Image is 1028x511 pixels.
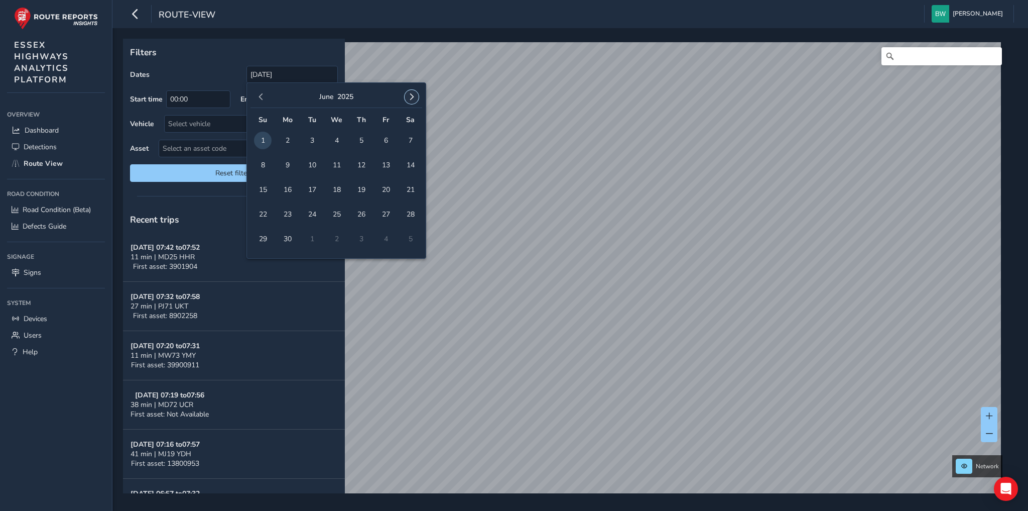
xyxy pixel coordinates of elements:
a: Route View [7,155,105,172]
span: Fr [382,115,389,125]
strong: [DATE] 07:19 to 07:56 [135,390,204,400]
label: End time [240,94,269,104]
button: [DATE] 07:16 to07:5741 min | MJ19 YDHFirst asset: 13800953 [123,430,345,479]
span: 2 [279,132,296,149]
span: 11 min | MD25 HHR [131,252,195,262]
span: Help [23,347,38,357]
span: 11 [328,156,345,174]
span: 14 [402,156,419,174]
span: Users [24,331,42,340]
span: 25 [328,206,345,223]
button: [DATE] 07:32 to07:5827 min | PJ71 UKTFirst asset: 8902258 [123,282,345,331]
span: First asset: 39900911 [131,360,199,370]
div: System [7,295,105,311]
button: June [319,92,334,101]
div: Road Condition [7,186,105,201]
button: [DATE] 07:20 to07:3111 min | MW73 YMYFirst asset: 39900911 [123,331,345,380]
span: 5 [352,132,370,149]
span: First asset: Not Available [131,410,209,419]
label: Dates [130,70,150,79]
label: Vehicle [130,119,154,129]
button: [DATE] 07:42 to07:5211 min | MD25 HHRFirst asset: 3901904 [123,233,345,282]
canvas: Map [126,42,1001,505]
span: First asset: 13800953 [131,459,199,468]
span: 7 [402,132,419,149]
span: 10 [303,156,321,174]
span: Defects Guide [23,222,66,231]
a: Defects Guide [7,218,105,235]
div: Overview [7,107,105,122]
span: Su [259,115,267,125]
span: First asset: 8902258 [133,311,197,321]
span: 21 [402,181,419,198]
span: Road Condition (Beta) [23,205,91,215]
span: Signs [24,268,41,277]
span: 29 [254,230,272,248]
span: Recent trips [130,214,179,226]
span: ESSEX HIGHWAYS ANALYTICS PLATFORM [14,39,69,85]
span: 13 [377,156,395,174]
span: We [331,115,342,125]
span: 4 [328,132,345,149]
p: Filters [130,46,338,59]
strong: [DATE] 06:57 to 07:32 [131,489,200,498]
span: 6 [377,132,395,149]
button: [DATE] 07:19 to07:5638 min | MD72 UCRFirst asset: Not Available [123,380,345,430]
strong: [DATE] 07:20 to 07:31 [131,341,200,351]
span: 3 [303,132,321,149]
span: Detections [24,142,57,152]
div: Select vehicle [165,116,321,132]
img: rr logo [14,7,98,30]
span: Dashboard [25,126,59,135]
span: 28 [402,206,419,223]
span: Th [357,115,366,125]
span: 9 [279,156,296,174]
span: 23 [279,206,296,223]
a: Detections [7,139,105,155]
span: 18 [328,181,345,198]
span: Network [976,462,999,470]
a: Users [7,327,105,344]
span: 38 min | MD72 UCR [131,400,193,410]
span: [PERSON_NAME] [953,5,1003,23]
span: 26 [352,206,370,223]
a: Road Condition (Beta) [7,201,105,218]
span: Tu [308,115,316,125]
span: 27 min | PJ71 UKT [131,301,188,311]
span: Devices [24,314,47,324]
span: 20 [377,181,395,198]
button: [PERSON_NAME] [932,5,1006,23]
a: Dashboard [7,122,105,139]
span: Reset filters [138,168,330,178]
div: Signage [7,249,105,264]
label: Asset [130,144,149,153]
img: diamond-layout [932,5,949,23]
input: Search [881,47,1002,65]
button: 2025 [337,92,353,101]
a: Signs [7,264,105,281]
span: 17 [303,181,321,198]
a: Devices [7,311,105,327]
span: 22 [254,206,272,223]
label: Start time [130,94,163,104]
span: First asset: 3901904 [133,262,197,271]
span: 27 [377,206,395,223]
span: 12 [352,156,370,174]
span: Mo [283,115,293,125]
span: 16 [279,181,296,198]
div: Open Intercom Messenger [994,477,1018,501]
span: 1 [254,132,272,149]
span: Select an asset code [159,140,321,157]
span: 30 [279,230,296,248]
span: 19 [352,181,370,198]
span: route-view [159,9,215,23]
span: 8 [254,156,272,174]
span: 41 min | MJ19 YDH [131,449,191,459]
span: 24 [303,206,321,223]
button: Reset filters [130,164,338,182]
span: Route View [24,159,63,168]
strong: [DATE] 07:16 to 07:57 [131,440,200,449]
span: 11 min | MW73 YMY [131,351,196,360]
span: 15 [254,181,272,198]
strong: [DATE] 07:42 to 07:52 [131,243,200,252]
